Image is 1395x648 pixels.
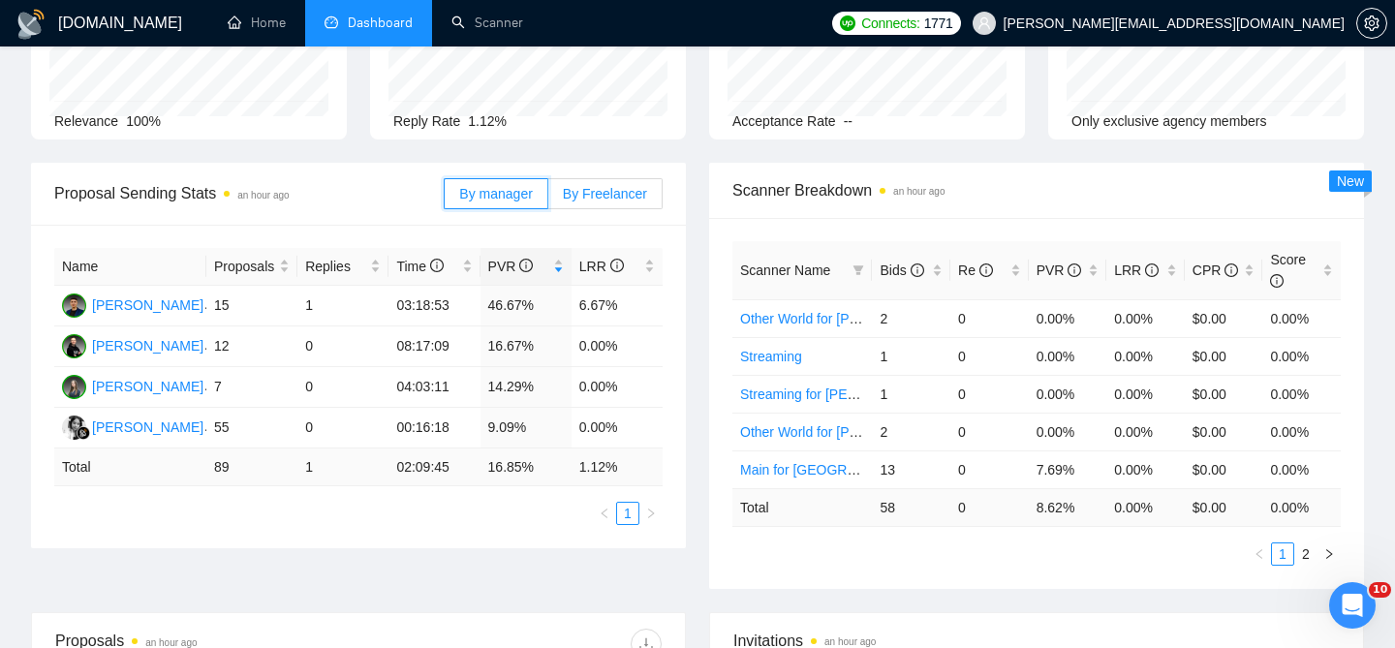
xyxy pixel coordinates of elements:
[54,181,444,205] span: Proposal Sending Stats
[1185,337,1263,375] td: $0.00
[872,413,950,450] td: 2
[1337,173,1364,189] span: New
[237,190,289,201] time: an hour ago
[388,326,480,367] td: 08:17:09
[62,418,203,434] a: GB[PERSON_NAME]
[92,335,203,356] div: [PERSON_NAME]
[480,326,572,367] td: 16.67%
[393,113,460,129] span: Reply Rate
[1248,542,1271,566] li: Previous Page
[519,259,533,272] span: info-circle
[572,367,663,408] td: 0.00%
[1262,375,1341,413] td: 0.00%
[1262,450,1341,488] td: 0.00%
[206,367,297,408] td: 7
[1037,262,1082,278] span: PVR
[861,13,919,34] span: Connects:
[824,636,876,647] time: an hour ago
[62,296,203,312] a: VS[PERSON_NAME]
[958,262,993,278] span: Re
[1114,262,1159,278] span: LRR
[1262,413,1341,450] td: 0.00%
[126,113,161,129] span: 100%
[206,286,297,326] td: 15
[206,248,297,286] th: Proposals
[1029,413,1107,450] td: 0.00%
[872,337,950,375] td: 1
[297,367,388,408] td: 0
[563,186,647,201] span: By Freelancer
[1262,299,1341,337] td: 0.00%
[950,299,1029,337] td: 0
[645,508,657,519] span: right
[840,15,855,31] img: upwork-logo.png
[1185,299,1263,337] td: $0.00
[617,503,638,524] a: 1
[740,311,947,326] a: Other World for [PERSON_NAME]
[1106,337,1185,375] td: 0.00%
[388,448,480,486] td: 02:09:45
[1185,375,1263,413] td: $0.00
[849,256,868,285] span: filter
[639,502,663,525] button: right
[1272,543,1293,565] a: 1
[206,448,297,486] td: 89
[92,417,203,438] div: [PERSON_NAME]
[62,416,86,440] img: GB
[1224,263,1238,277] span: info-circle
[1106,488,1185,526] td: 0.00 %
[396,259,443,274] span: Time
[1029,337,1107,375] td: 0.00%
[732,113,836,129] span: Acceptance Rate
[1248,542,1271,566] button: left
[480,408,572,448] td: 9.09%
[348,15,413,31] span: Dashboard
[1185,488,1263,526] td: $ 0.00
[1029,488,1107,526] td: 8.62 %
[893,186,945,197] time: an hour ago
[488,259,534,274] span: PVR
[740,386,937,402] a: Streaming for [PERSON_NAME]
[1106,299,1185,337] td: 0.00%
[1262,337,1341,375] td: 0.00%
[1029,299,1107,337] td: 0.00%
[572,408,663,448] td: 0.00%
[1369,582,1391,598] span: 10
[872,299,950,337] td: 2
[950,488,1029,526] td: 0
[459,186,532,201] span: By manager
[388,408,480,448] td: 00:16:18
[77,426,90,440] img: gigradar-bm.png
[579,259,624,274] span: LRR
[852,264,864,276] span: filter
[1270,252,1306,289] span: Score
[92,376,203,397] div: [PERSON_NAME]
[1294,542,1317,566] li: 2
[62,293,86,318] img: VS
[305,256,366,277] span: Replies
[950,450,1029,488] td: 0
[468,113,507,129] span: 1.12%
[62,375,86,399] img: OL
[1106,375,1185,413] td: 0.00%
[610,259,624,272] span: info-circle
[1185,413,1263,450] td: $0.00
[54,448,206,486] td: Total
[297,408,388,448] td: 0
[1295,543,1317,565] a: 2
[62,378,203,393] a: OL[PERSON_NAME]
[54,113,118,129] span: Relevance
[950,413,1029,450] td: 0
[1317,542,1341,566] li: Next Page
[1323,548,1335,560] span: right
[979,263,993,277] span: info-circle
[872,375,950,413] td: 1
[145,637,197,648] time: an hour ago
[740,262,830,278] span: Scanner Name
[732,488,872,526] td: Total
[1270,274,1284,288] span: info-circle
[388,367,480,408] td: 04:03:11
[214,256,275,277] span: Proposals
[1357,15,1386,31] span: setting
[297,248,388,286] th: Replies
